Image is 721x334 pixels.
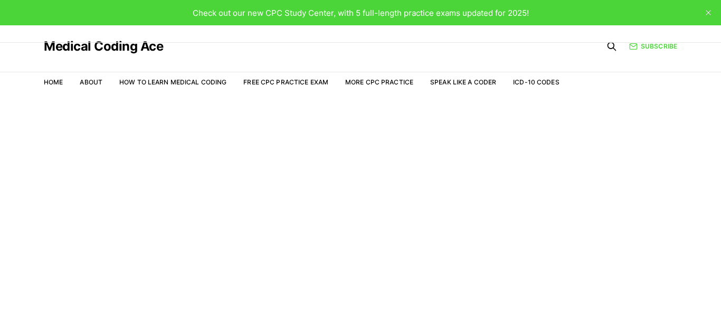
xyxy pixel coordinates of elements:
iframe: portal-trigger [549,282,721,334]
a: Free CPC Practice Exam [243,78,328,86]
a: More CPC Practice [345,78,413,86]
a: Home [44,78,63,86]
a: Subscribe [629,42,677,51]
button: close [700,4,717,21]
span: Check out our new CPC Study Center, with 5 full-length practice exams updated for 2025! [193,8,529,18]
a: Medical Coding Ace [44,40,163,53]
a: Speak Like a Coder [430,78,496,86]
a: How to Learn Medical Coding [119,78,226,86]
a: ICD-10 Codes [513,78,559,86]
a: About [80,78,102,86]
